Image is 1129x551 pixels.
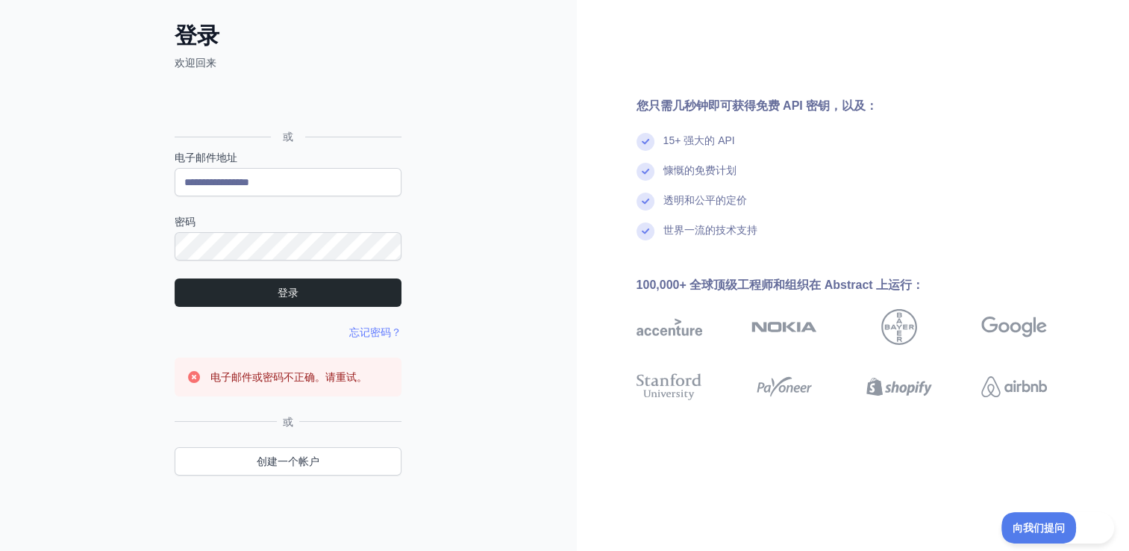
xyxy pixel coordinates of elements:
button: 登录 [175,278,401,307]
h2: 登录 [175,22,401,49]
img: 拜耳 [881,309,917,345]
div: 世界一流的技术支持 [663,222,757,252]
iframe: Toggle Customer Support [1001,512,1114,544]
p: 欢迎回来 [175,55,401,70]
div: 15+ 强大的 API [663,133,735,163]
img: 复选标记 [637,163,654,181]
img: 斯坦福大学 [637,370,702,403]
span: 或 [277,414,299,429]
label: 电子邮件地址 [175,150,401,165]
span: 或 [271,129,305,144]
img: 复选标记 [637,193,654,211]
img: 派奥尼尔 [751,370,817,403]
div: 100,000+ 全球顶级工程师和组织在 Abstract 上运行： [637,276,1095,294]
img: 复选标记 [637,133,654,151]
img: 谷歌 [981,309,1047,345]
div: 慷慨的免费计划 [663,163,736,193]
a: 创建一个帐户 [175,447,401,476]
img: 诺基亚 [751,309,817,345]
div: 您只需几秒钟即可获得免费 API 密钥，以及： [637,97,1095,115]
h3: 电子邮件或密码不正确。请重试。 [210,370,367,385]
img: Shopify [866,370,932,403]
div: 透明和公平的定价 [663,193,747,222]
img: 埃森哲 [637,309,702,345]
img: 复选标记 [637,222,654,240]
iframe: “使用 Google 账号登录”按钮 [167,87,406,119]
img: Airbnb [981,370,1047,403]
a: 忘记密码？ [349,326,401,338]
label: 密码 [175,214,401,229]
